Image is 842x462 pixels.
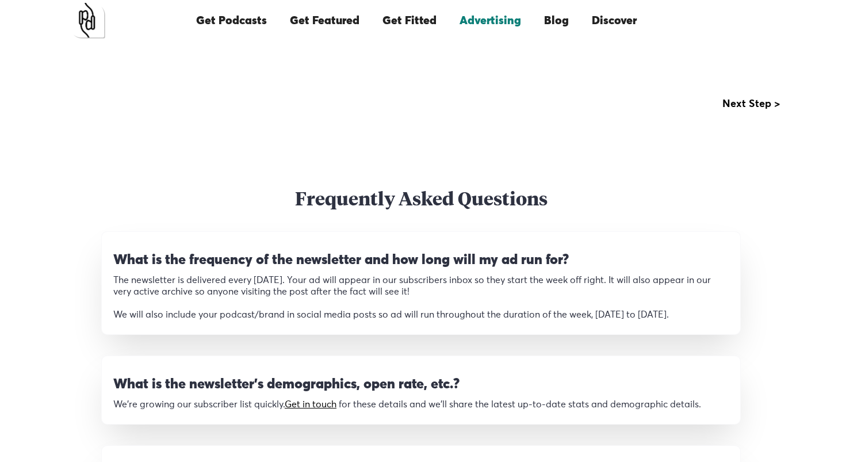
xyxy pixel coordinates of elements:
[722,98,780,110] div: Next Step >
[533,1,580,40] a: Blog
[113,376,460,393] h3: What is the newsletter’s demographics, open rate, etc.?
[448,1,533,40] a: Advertising
[113,274,729,320] p: The newsletter is delivered every [DATE]. Your ad will appear in our subscribers inbox so they st...
[278,1,371,40] a: Get Featured
[70,3,105,39] a: home
[113,399,729,410] p: We’re growing our subscriber list quickly. for these details and we’ll share the latest up-to-dat...
[101,190,741,211] h2: Frequently Asked Questions
[371,1,448,40] a: Get Fitted
[113,251,569,269] h3: What is the frequency of the newsletter and how long will my ad run for?
[722,98,789,128] div: next slide
[185,1,278,40] a: Get Podcasts
[580,1,648,40] a: Discover
[285,400,336,409] a: Get in touch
